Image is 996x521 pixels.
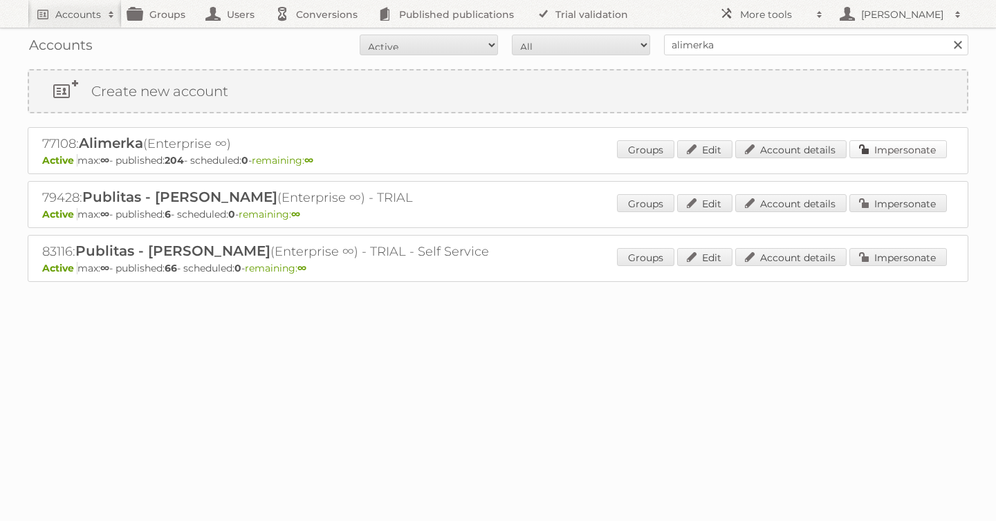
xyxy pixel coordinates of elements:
[42,243,526,260] h2: 83116: (Enterprise ∞) - TRIAL - Self Service
[100,262,109,274] strong: ∞
[735,194,847,212] a: Account details
[849,194,947,212] a: Impersonate
[245,262,306,274] span: remaining:
[100,208,109,220] strong: ∞
[42,208,954,220] p: max: - published: - scheduled: -
[42,135,526,153] h2: 77108: (Enterprise ∞)
[82,189,277,205] span: Publitas - [PERSON_NAME]
[79,135,143,151] span: Alimerka
[42,262,954,274] p: max: - published: - scheduled: -
[740,8,809,21] h2: More tools
[677,248,732,266] a: Edit
[617,194,674,212] a: Groups
[100,154,109,167] strong: ∞
[29,70,967,112] a: Create new account
[75,243,270,259] span: Publitas - [PERSON_NAME]
[617,248,674,266] a: Groups
[239,208,300,220] span: remaining:
[858,8,948,21] h2: [PERSON_NAME]
[241,154,248,167] strong: 0
[165,262,177,274] strong: 66
[55,8,101,21] h2: Accounts
[677,194,732,212] a: Edit
[735,248,847,266] a: Account details
[617,140,674,158] a: Groups
[677,140,732,158] a: Edit
[42,208,77,220] span: Active
[42,189,526,207] h2: 79428: (Enterprise ∞) - TRIAL
[42,154,77,167] span: Active
[291,208,300,220] strong: ∞
[42,262,77,274] span: Active
[165,208,171,220] strong: 6
[42,154,954,167] p: max: - published: - scheduled: -
[297,262,306,274] strong: ∞
[228,208,235,220] strong: 0
[165,154,184,167] strong: 204
[849,140,947,158] a: Impersonate
[304,154,313,167] strong: ∞
[234,262,241,274] strong: 0
[252,154,313,167] span: remaining:
[849,248,947,266] a: Impersonate
[735,140,847,158] a: Account details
